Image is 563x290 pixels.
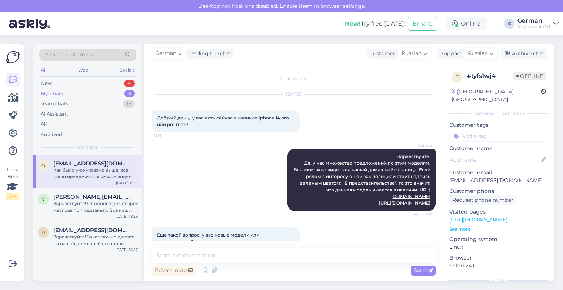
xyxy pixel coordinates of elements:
span: vladimir@vlaeri.ee [53,194,130,200]
span: Send [414,267,433,274]
div: New [41,80,52,87]
div: Chat started [152,75,436,82]
div: Web [77,65,90,75]
span: German [406,143,433,148]
span: danielkile233@gmail.com [53,227,130,234]
span: German [155,49,176,57]
p: Visited pages [449,208,548,216]
p: Customer email [449,169,548,177]
div: Archived [41,131,62,138]
div: Try free [DATE]: [345,19,405,28]
span: Russian [468,49,488,57]
p: Operating system [449,235,548,243]
div: Здравствуйте! Заказ можно сделать на нашей домашней странице, сделав предоплату 50% от стоимости.... [53,234,138,247]
a: [URL][DOMAIN_NAME] [449,216,507,223]
a: GermanMobipunkt OÜ [517,18,559,30]
div: Здравствуйте! От одного до четырех месяцев по предзаказу. Все наши предложения можно видеть прямо... [53,200,138,214]
div: [DATE] 16:57 [115,247,138,253]
button: Emails [408,17,437,31]
div: 15 [123,100,135,108]
p: See more ... [449,226,548,233]
img: Askly Logo [6,50,20,64]
span: o [41,163,45,168]
span: v [42,196,45,202]
div: Look Here [6,167,19,200]
div: My chats [41,90,64,98]
span: Search customers [46,51,93,59]
p: Linux [449,243,548,251]
span: Seen ✓ 11:19 [406,211,433,217]
span: Russian [402,49,422,57]
p: Browser [449,254,548,262]
div: Private note [152,266,196,276]
input: Add name [450,156,540,164]
div: Team chats [41,100,68,108]
div: Как было уже указано выше, все наши предложения можно видеть на нашей домашней странице. Там указ... [53,167,138,180]
span: Offline [513,72,546,80]
div: Customer information [449,110,548,117]
span: d [41,230,45,235]
div: Extra [449,277,548,284]
div: Support [437,50,462,57]
input: Add a tag [449,131,548,142]
div: [DATE] 18:29 [115,214,138,219]
span: Ещё такой вопрос, у вас новые модели или подержанные? [157,232,260,244]
div: Online [446,17,486,30]
span: 11:16 [154,133,182,138]
span: My chats [78,144,98,151]
p: [EMAIL_ADDRESS][DOMAIN_NAME] [449,177,548,184]
div: [DATE] 11:37 [116,180,138,186]
div: Socials [118,65,136,75]
div: All [41,121,47,128]
span: Добрый день, у вас есть сейчас в наличие Iphone 14 pro или рro max? [157,115,290,127]
div: leading the chat [186,50,231,57]
div: [GEOGRAPHIC_DATA], [GEOGRAPHIC_DATA] [452,88,541,103]
div: 3 [124,90,135,98]
span: oksanakartsan6@gmail.com [53,160,130,167]
div: Request phone number [449,195,516,205]
p: Customer tags [449,121,548,129]
div: All [39,65,48,75]
div: Archive chat [501,49,547,59]
div: 2 / 3 [6,193,19,200]
div: Customer [366,50,395,57]
div: 4 [124,80,135,87]
div: G [504,19,514,29]
p: Safari 24.0 [449,262,548,270]
div: Mobipunkt OÜ [517,24,550,30]
div: AI Assistant [41,111,68,118]
p: Customer phone [449,187,548,195]
div: German [517,18,550,24]
div: # tyfs1wj4 [467,72,513,80]
span: t [456,74,459,80]
div: [DATE] [152,91,436,98]
a: [URL][DOMAIN_NAME] [379,200,430,206]
p: Customer name [449,145,548,152]
b: New! [345,20,361,27]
